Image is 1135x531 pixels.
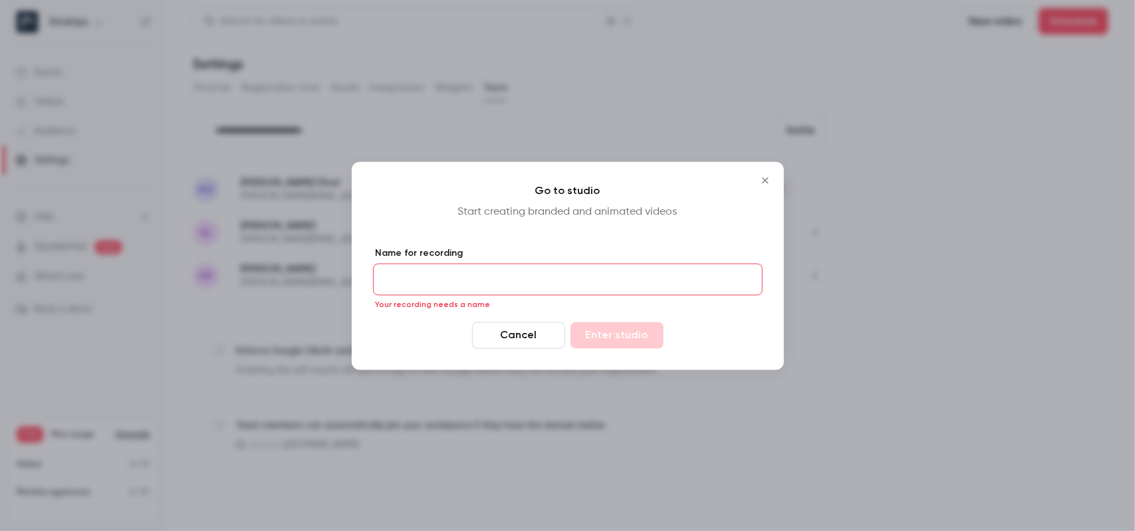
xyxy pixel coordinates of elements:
label: Name for recording [373,247,763,260]
h4: Go to studio [373,183,763,199]
p: Start creating branded and animated videos [373,204,763,220]
button: Cancel [472,322,565,348]
span: Your recording needs a name [376,299,491,310]
button: Close [752,167,779,193]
